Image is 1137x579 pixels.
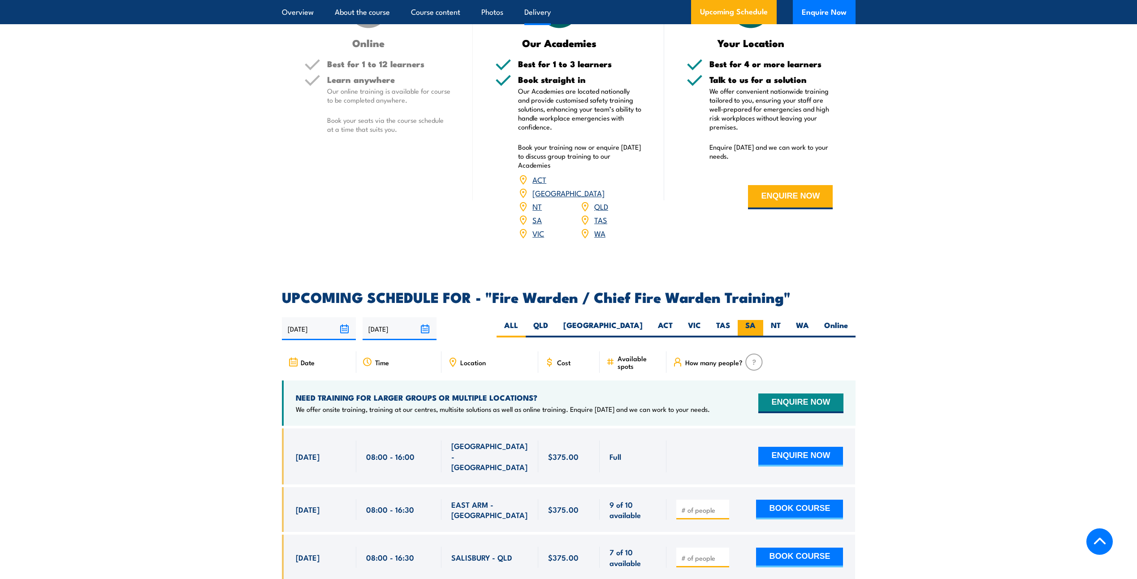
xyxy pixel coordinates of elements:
[680,320,709,337] label: VIC
[526,320,556,337] label: QLD
[282,317,356,340] input: From date
[817,320,856,337] label: Online
[594,214,607,225] a: TAS
[518,143,642,169] p: Book your training now or enquire [DATE] to discuss group training to our Academies
[709,143,833,160] p: Enquire [DATE] and we can work to your needs.
[451,552,512,562] span: SALISBURY - QLD
[594,228,605,238] a: WA
[610,451,621,462] span: Full
[532,228,544,238] a: VIC
[687,38,815,48] h3: Your Location
[548,504,579,514] span: $375.00
[532,214,542,225] a: SA
[451,441,528,472] span: [GEOGRAPHIC_DATA] - [GEOGRAPHIC_DATA]
[460,359,486,366] span: Location
[327,75,451,84] h5: Learn anywhere
[788,320,817,337] label: WA
[296,405,710,414] p: We offer onsite training, training at our centres, multisite solutions as well as online training...
[756,548,843,567] button: BOOK COURSE
[282,290,856,303] h2: UPCOMING SCHEDULE FOR - "Fire Warden / Chief Fire Warden Training"
[532,187,605,198] a: [GEOGRAPHIC_DATA]
[296,451,320,462] span: [DATE]
[763,320,788,337] label: NT
[518,75,642,84] h5: Book straight in
[296,504,320,514] span: [DATE]
[594,201,608,212] a: QLD
[532,174,546,185] a: ACT
[327,86,451,104] p: Our online training is available for course to be completed anywhere.
[548,451,579,462] span: $375.00
[709,320,738,337] label: TAS
[497,320,526,337] label: ALL
[366,451,415,462] span: 08:00 - 16:00
[709,60,833,68] h5: Best for 4 or more learners
[748,185,833,209] button: ENQUIRE NOW
[518,60,642,68] h5: Best for 1 to 3 learners
[495,38,624,48] h3: Our Academies
[363,317,437,340] input: To date
[738,320,763,337] label: SA
[327,116,451,134] p: Book your seats via the course schedule at a time that suits you.
[650,320,680,337] label: ACT
[709,86,833,131] p: We offer convenient nationwide training tailored to you, ensuring your staff are well-prepared fo...
[366,504,414,514] span: 08:00 - 16:30
[685,359,743,366] span: How many people?
[557,359,571,366] span: Cost
[758,393,843,413] button: ENQUIRE NOW
[610,547,657,568] span: 7 of 10 available
[304,38,433,48] h3: Online
[375,359,389,366] span: Time
[451,499,528,520] span: EAST ARM - [GEOGRAPHIC_DATA]
[327,60,451,68] h5: Best for 1 to 12 learners
[681,553,726,562] input: # of people
[296,552,320,562] span: [DATE]
[301,359,315,366] span: Date
[548,552,579,562] span: $375.00
[618,354,660,370] span: Available spots
[296,393,710,402] h4: NEED TRAINING FOR LARGER GROUPS OR MULTIPLE LOCATIONS?
[758,447,843,467] button: ENQUIRE NOW
[709,75,833,84] h5: Talk to us for a solution
[610,499,657,520] span: 9 of 10 available
[756,500,843,519] button: BOOK COURSE
[556,320,650,337] label: [GEOGRAPHIC_DATA]
[532,201,542,212] a: NT
[681,506,726,514] input: # of people
[518,86,642,131] p: Our Academies are located nationally and provide customised safety training solutions, enhancing ...
[366,552,414,562] span: 08:00 - 16:30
